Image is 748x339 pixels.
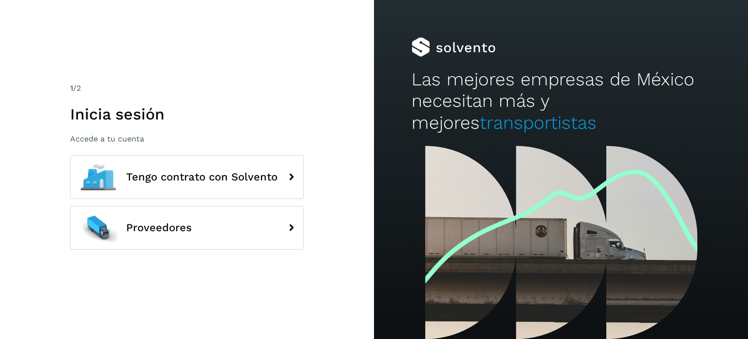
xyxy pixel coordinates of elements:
[480,112,597,133] span: transportistas
[70,155,304,199] button: Tengo contrato con Solvento
[70,134,304,143] p: Accede a tu cuenta
[126,222,192,234] span: Proveedores
[411,69,711,134] h2: Las mejores empresas de México necesitan más y mejores
[70,83,73,93] span: 1
[126,171,278,183] span: Tengo contrato con Solvento
[70,206,304,250] button: Proveedores
[70,105,304,123] h1: Inicia sesión
[70,82,304,94] div: /2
